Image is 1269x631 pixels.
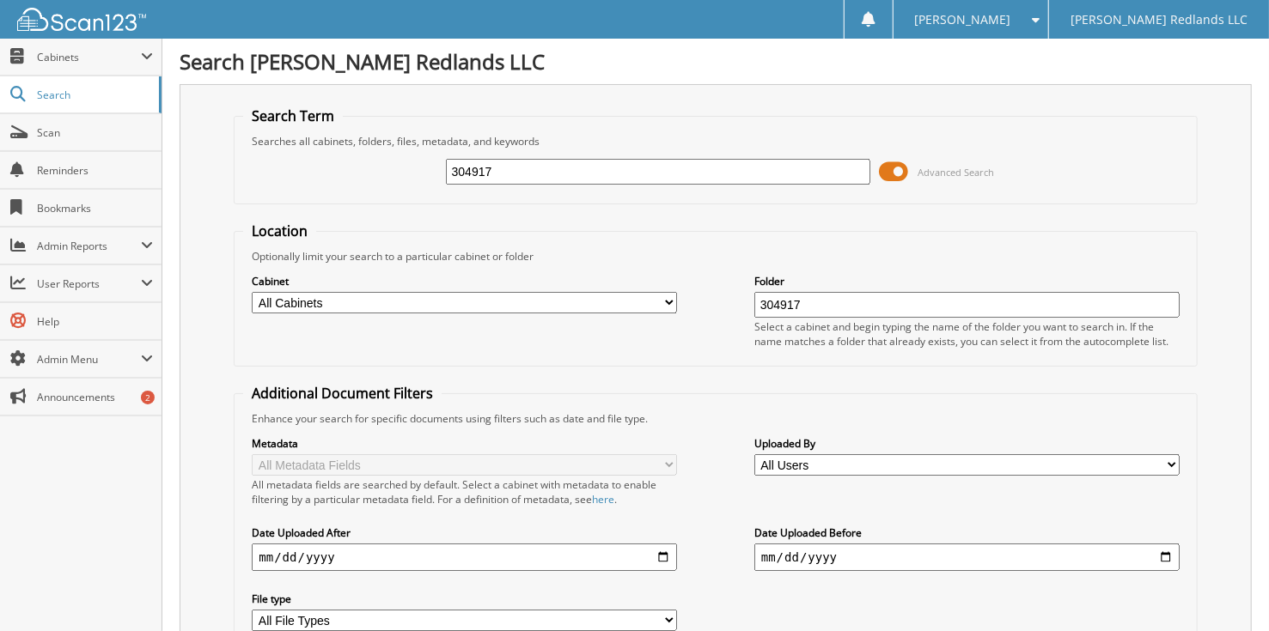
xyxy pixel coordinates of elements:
[243,411,1187,426] div: Enhance your search for specific documents using filters such as date and file type.
[252,543,677,571] input: start
[243,384,442,403] legend: Additional Document Filters
[17,8,146,31] img: scan123-logo-white.svg
[37,314,153,329] span: Help
[141,391,155,404] div: 2
[252,274,677,288] label: Cabinet
[252,525,677,540] label: Date Uploaded After
[37,163,153,178] span: Reminders
[754,319,1180,349] div: Select a cabinet and begin typing the name of the folder you want to search in. If the name match...
[252,477,677,507] div: All metadata fields are searched by default. Select a cabinet with metadata to enable filtering b...
[37,239,141,253] span: Admin Reports
[37,88,150,102] span: Search
[243,106,343,125] legend: Search Term
[37,352,141,367] span: Admin Menu
[918,166,994,179] span: Advanced Search
[37,390,153,404] span: Announcements
[592,492,614,507] a: here
[37,201,153,215] span: Bookmarks
[754,436,1180,451] label: Uploaded By
[37,276,141,291] span: User Reports
[1071,15,1248,25] span: [PERSON_NAME] Redlands LLC
[754,525,1180,540] label: Date Uploaded Before
[252,592,677,606] label: File type
[243,134,1187,149] div: Searches all cabinets, folders, files, metadata, and keywords
[243,221,316,240] legend: Location
[754,543,1180,571] input: end
[37,50,141,64] span: Cabinets
[754,274,1180,288] label: Folder
[37,125,153,140] span: Scan
[915,15,1011,25] span: [PERSON_NAME]
[180,47,1252,76] h1: Search [PERSON_NAME] Redlands LLC
[252,436,677,451] label: Metadata
[243,249,1187,264] div: Optionally limit your search to a particular cabinet or folder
